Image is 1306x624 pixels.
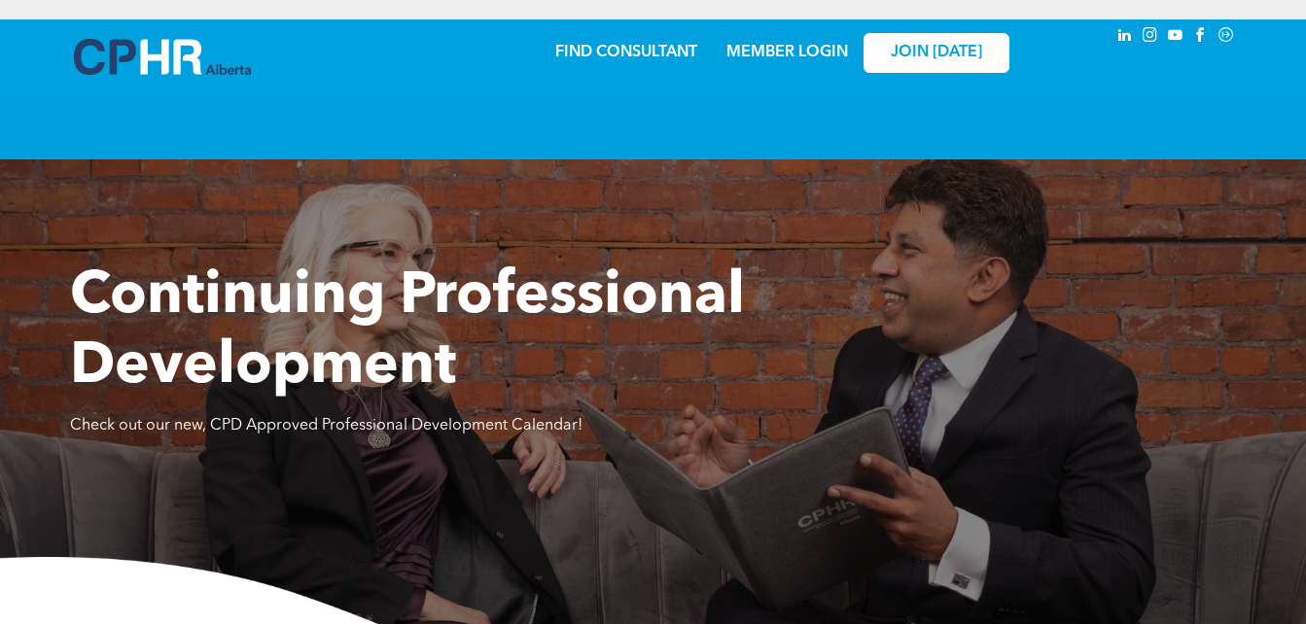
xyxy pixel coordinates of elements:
[1114,24,1136,51] a: linkedin
[726,45,848,60] a: MEMBER LOGIN
[1216,24,1237,51] a: Social network
[891,44,982,62] span: JOIN [DATE]
[70,268,745,397] span: Continuing Professional Development
[864,33,1009,73] a: JOIN [DATE]
[70,418,582,433] span: Check out our new, CPD Approved Professional Development Calendar!
[74,39,251,75] img: A blue and white logo for cp alberta
[1190,24,1212,51] a: facebook
[1140,24,1161,51] a: instagram
[555,45,697,60] a: FIND CONSULTANT
[1165,24,1186,51] a: youtube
